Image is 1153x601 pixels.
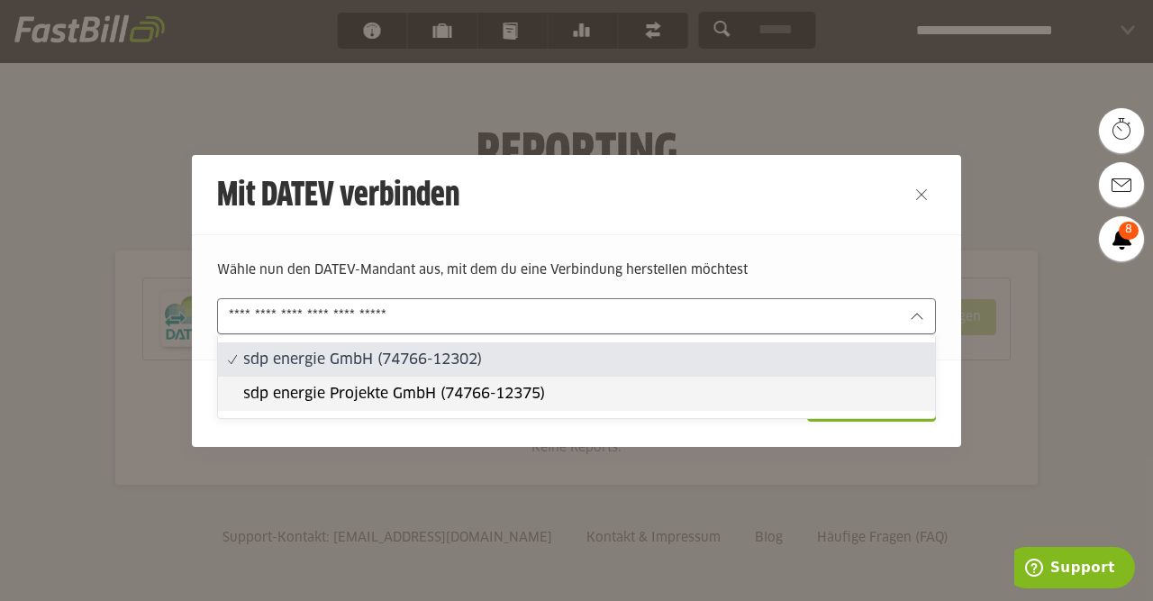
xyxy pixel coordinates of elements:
p: Wähle nun den DATEV-Mandant aus, mit dem du eine Verbindung herstellen möchtest [217,260,935,280]
span: 8 [1119,222,1139,240]
iframe: Öffnet ein Widget, in dem Sie weitere Informationen finden [1014,547,1135,592]
a: 8 [1099,216,1144,261]
sl-option: sdp energie GmbH (74766-12302) [218,342,934,377]
sl-option: sdp energie Projekte GmbH (74766-12375) [218,377,934,411]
